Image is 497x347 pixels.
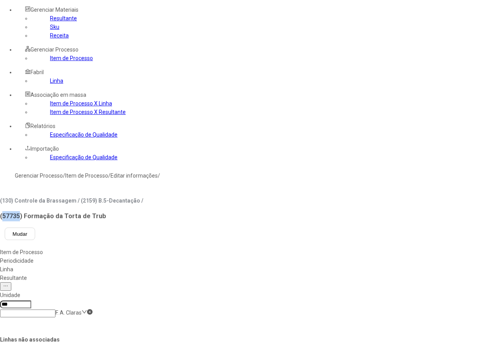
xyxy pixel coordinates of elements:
a: Item de Processo [65,173,108,179]
a: Sku [50,24,59,30]
a: Especificação de Qualidade [50,132,118,138]
a: Item de Processo X Resultante [50,109,126,115]
nz-select-item: F. A. Claras [55,310,82,316]
a: Receita [50,32,69,39]
span: Importação [30,146,59,152]
a: Linha [50,78,63,84]
span: Gerenciar Processo [30,46,78,53]
a: Item de Processo [50,55,93,61]
span: Associação em massa [30,92,86,98]
button: Mudar [5,228,35,240]
a: Gerenciar Processo [15,173,63,179]
span: Mudar [12,231,27,237]
span: Relatórios [30,123,55,129]
span: Fabril [30,69,44,75]
span: Gerenciar Materiais [30,7,78,13]
a: Especificação de Qualidade [50,154,118,160]
a: Editar informações [110,173,158,179]
nz-breadcrumb-separator: / [63,173,65,179]
nz-breadcrumb-separator: / [158,173,160,179]
a: Resultante [50,15,77,21]
a: Item de Processo X Linha [50,100,112,107]
nz-breadcrumb-separator: / [108,173,110,179]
